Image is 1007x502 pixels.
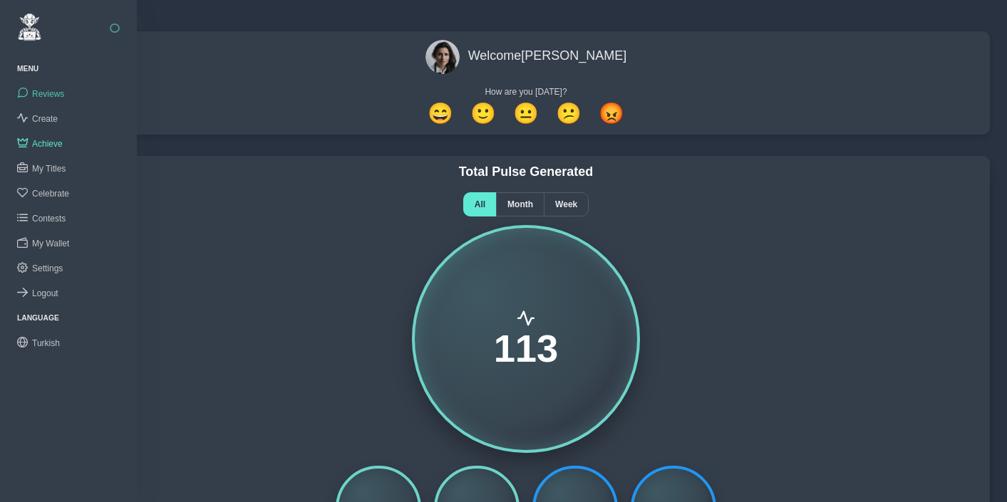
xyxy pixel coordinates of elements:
span: Settings [32,263,63,273]
img: avatar [425,40,460,74]
span: My Wallet [32,239,69,249]
a: Language [17,314,59,322]
span: Logout [32,288,58,298]
span: My Titles [32,164,66,174]
span: Celebrate [32,189,69,199]
span: Create [32,114,58,124]
a: Menu [17,65,38,73]
span: Month [507,199,533,209]
div: Total points 113 [412,225,640,453]
span: Reviews [32,89,64,99]
h4: Total Pulse Generated [71,164,981,180]
div: All [463,192,496,216]
img: ReviewElf Logo [17,13,42,41]
span: All [475,199,485,209]
span: 113 [494,330,559,368]
button: Angry [597,101,626,126]
div: Month [496,192,544,216]
button: Great [425,101,455,126]
div: How are you [DATE]? [71,87,981,97]
button: Not great [554,101,584,126]
span: Turkish [32,338,60,348]
span: Achieve [32,139,63,149]
button: Okay [511,101,541,126]
div: Week [544,192,589,216]
span: Contests [32,214,66,224]
span: Week [555,199,577,209]
h4: Welcome [PERSON_NAME] [468,48,627,64]
button: Good [468,101,498,126]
